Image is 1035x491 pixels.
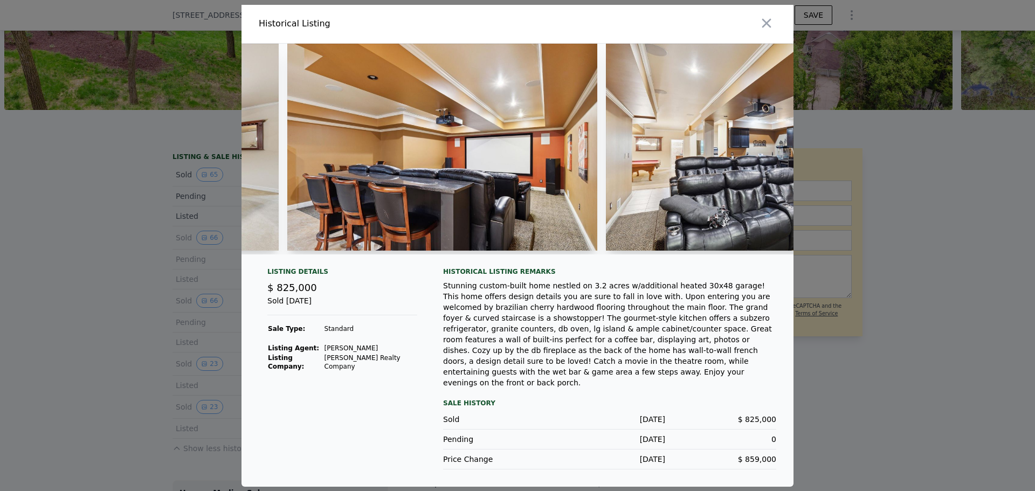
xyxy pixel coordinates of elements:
div: [DATE] [554,434,665,445]
span: $ 859,000 [738,455,776,464]
div: Price Change [443,454,554,465]
strong: Listing Agent: [268,344,319,352]
span: $ 825,000 [267,282,317,293]
strong: Sale Type: [268,325,305,333]
div: Historical Listing remarks [443,267,776,276]
div: [DATE] [554,414,665,425]
strong: Listing Company: [268,354,304,370]
div: Pending [443,434,554,445]
div: [DATE] [554,454,665,465]
td: Standard [324,324,418,334]
span: $ 825,000 [738,415,776,424]
div: Sold [DATE] [267,295,417,315]
div: Listing Details [267,267,417,280]
td: [PERSON_NAME] [324,343,418,353]
div: Historical Listing [259,17,513,30]
img: Property Img [606,44,916,251]
img: Property Img [287,44,598,251]
div: Stunning custom-built home nestled on 3.2 acres w/additional heated 30x48 garage! This home offer... [443,280,776,388]
div: 0 [665,434,776,445]
td: [PERSON_NAME] Realty Company [324,353,418,371]
div: Sold [443,414,554,425]
div: Sale History [443,397,776,410]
